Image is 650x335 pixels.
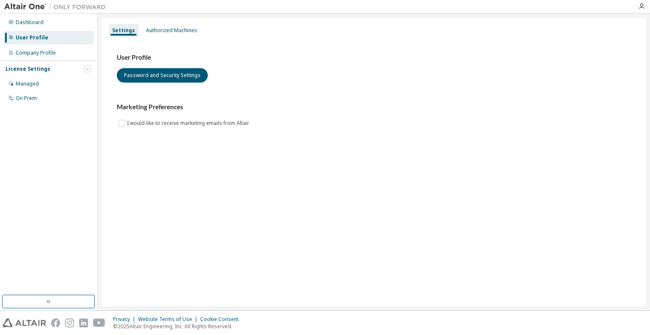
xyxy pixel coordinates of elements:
[51,318,60,327] img: facebook.svg
[79,318,88,327] img: linkedin.svg
[113,323,244,330] p: © 2025 Altair Engineering, Inc. All Rights Reserved.
[112,27,135,34] div: Settings
[117,103,631,111] h3: Marketing Preferences
[16,50,56,56] div: Company Profile
[117,53,631,62] h3: User Profile
[65,318,74,327] img: instagram.svg
[16,19,44,26] div: Dashboard
[16,95,37,102] div: On Prem
[138,316,200,323] div: Website Terms of Use
[3,318,46,327] img: altair_logo.svg
[93,318,105,327] img: youtube.svg
[16,34,48,41] div: User Profile
[6,66,50,72] div: License Settings
[146,27,197,34] div: Authorized Machines
[200,316,244,323] div: Cookie Consent
[117,68,208,83] button: Password and Security Settings
[16,80,39,87] div: Managed
[113,316,138,323] div: Privacy
[4,3,110,11] img: Altair One
[127,118,251,128] label: I would like to receive marketing emails from Altair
